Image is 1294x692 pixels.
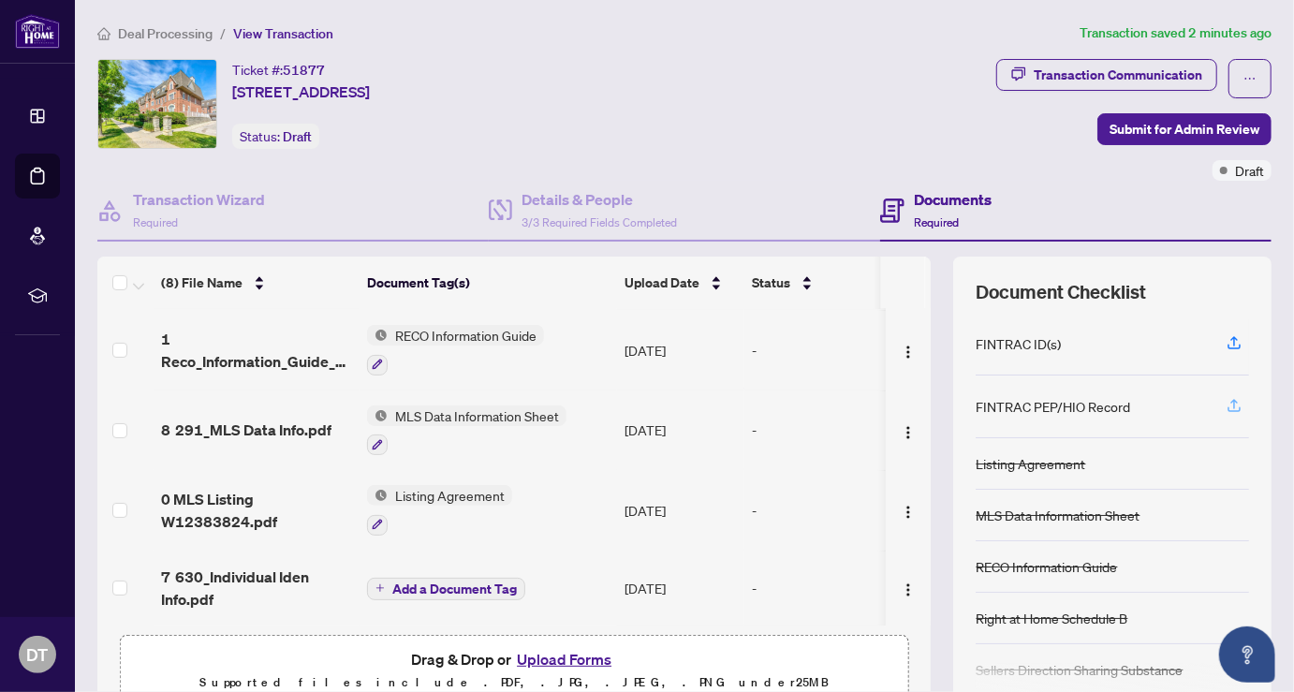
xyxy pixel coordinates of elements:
[976,333,1061,354] div: FINTRAC ID(s)
[914,215,959,229] span: Required
[901,505,916,520] img: Logo
[752,578,896,598] div: -
[367,485,388,506] img: Status Icon
[752,272,790,293] span: Status
[901,425,916,440] img: Logo
[15,14,60,49] img: logo
[511,647,617,671] button: Upload Forms
[283,128,312,145] span: Draft
[161,272,243,293] span: (8) File Name
[893,415,923,445] button: Logo
[901,345,916,360] img: Logo
[388,405,566,426] span: MLS Data Information Sheet
[1110,114,1259,144] span: Submit for Admin Review
[752,420,896,440] div: -
[388,325,544,346] span: RECO Information Guide
[976,279,1146,305] span: Document Checklist
[375,583,385,593] span: plus
[161,488,352,533] span: 0 MLS Listing W12383824.pdf
[360,257,617,309] th: Document Tag(s)
[97,27,110,40] span: home
[1097,113,1272,145] button: Submit for Admin Review
[976,453,1085,474] div: Listing Agreement
[617,390,744,471] td: [DATE]
[522,215,677,229] span: 3/3 Required Fields Completed
[161,566,352,611] span: 7 630_Individual Iden Info.pdf
[744,257,904,309] th: Status
[388,485,512,506] span: Listing Agreement
[154,257,360,309] th: (8) File Name
[232,59,325,81] div: Ticket #:
[901,582,916,597] img: Logo
[220,22,226,44] li: /
[411,647,617,671] span: Drag & Drop or
[133,215,178,229] span: Required
[161,419,331,441] span: 8 291_MLS Data Info.pdf
[367,325,544,375] button: Status IconRECO Information Guide
[893,335,923,365] button: Logo
[392,582,517,596] span: Add a Document Tag
[752,500,896,521] div: -
[367,405,566,456] button: Status IconMLS Data Information Sheet
[1080,22,1272,44] article: Transaction saved 2 minutes ago
[98,60,216,148] img: IMG-W12383824_1.jpg
[914,188,992,211] h4: Documents
[27,641,49,668] span: DT
[1235,160,1264,181] span: Draft
[1219,626,1275,683] button: Open asap
[976,396,1130,417] div: FINTRAC PEP/HIO Record
[617,310,744,390] td: [DATE]
[232,81,370,103] span: [STREET_ADDRESS]
[976,556,1117,577] div: RECO Information Guide
[283,62,325,79] span: 51877
[996,59,1217,91] button: Transaction Communication
[367,325,388,346] img: Status Icon
[367,576,525,600] button: Add a Document Tag
[232,124,319,149] div: Status:
[976,659,1183,680] div: Sellers Direction Sharing Substance
[233,25,333,42] span: View Transaction
[617,257,744,309] th: Upload Date
[367,485,512,536] button: Status IconListing Agreement
[118,25,213,42] span: Deal Processing
[522,188,677,211] h4: Details & People
[1034,60,1202,90] div: Transaction Communication
[976,505,1140,525] div: MLS Data Information Sheet
[367,405,388,426] img: Status Icon
[976,608,1127,628] div: Right at Home Schedule B
[617,470,744,551] td: [DATE]
[1243,72,1257,85] span: ellipsis
[625,272,699,293] span: Upload Date
[133,188,265,211] h4: Transaction Wizard
[367,578,525,600] button: Add a Document Tag
[893,495,923,525] button: Logo
[752,340,896,361] div: -
[893,573,923,603] button: Logo
[617,551,744,626] td: [DATE]
[161,328,352,373] span: 1 Reco_Information_Guide_RECO_Forms 2.pdf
